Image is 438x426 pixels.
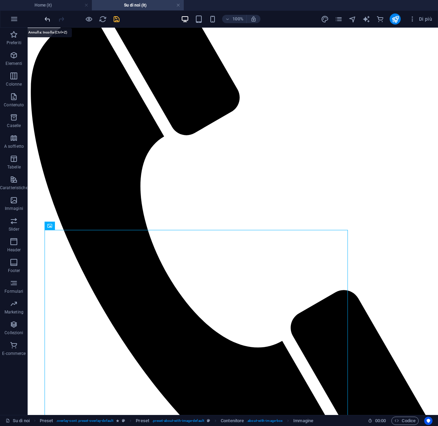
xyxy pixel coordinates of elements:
[136,417,149,425] span: Fai clic per selezionare. Doppio clic per modificare
[406,13,435,25] button: Di più
[113,15,121,23] i: Salva (Ctrl+S)
[222,15,247,23] button: 100%
[362,15,370,23] button: text_generator
[7,164,21,170] p: Tabelle
[9,226,19,232] p: Slider
[7,40,21,46] p: Preferiti
[122,419,125,423] i: Questo elemento è un preset personalizzabile
[349,15,356,23] i: Navigatore
[116,419,119,423] i: L'elemento contiene un'animazione
[424,417,432,425] button: Usercentrics
[6,417,30,425] a: Fai clic per annullare la selezione. Doppio clic per aprire le pagine
[394,417,416,425] span: Codice
[4,102,24,108] p: Contenuto
[2,351,26,356] p: E-commerce
[6,81,22,87] p: Colonne
[321,15,329,23] button: design
[56,417,113,425] span: . overlay-cont .preset-overlay-default
[207,419,210,423] i: Questo elemento è un preset personalizzabile
[376,15,384,23] button: commerce
[43,15,51,23] button: undo
[6,61,22,66] p: Elementi
[362,15,370,23] i: AI Writer
[368,417,386,425] h6: Tempo sessione
[4,289,23,294] p: Formulari
[391,417,419,425] button: Codice
[4,144,24,149] p: A soffietto
[152,417,204,425] span: . preset-about-with-image-default
[92,1,184,9] h4: Su di noi (it)
[40,417,313,425] nav: breadcrumb
[5,206,23,211] p: Immagini
[7,247,21,253] p: Header
[321,15,329,23] i: Design (Ctrl+Alt+Y)
[221,417,244,425] span: Fai clic per selezionare. Doppio clic per modificare
[380,418,381,423] span: :
[247,417,283,425] span: . about-with-image-box
[409,16,432,22] span: Di più
[232,15,244,23] h6: 100%
[348,15,356,23] button: navigator
[7,123,21,128] p: Caselle
[335,15,343,23] i: Pagine (Ctrl+Alt+S)
[376,15,384,23] i: E-commerce
[8,268,20,273] p: Footer
[40,417,53,425] span: Fai clic per selezionare. Doppio clic per modificare
[375,417,386,425] span: 00 00
[112,15,121,23] button: save
[334,15,343,23] button: pages
[391,15,399,23] i: Pubblica
[390,13,401,25] button: publish
[4,309,23,315] p: Marketing
[250,16,257,22] i: Quando ridimensioni, regola automaticamente il livello di zoom in modo che corrisponda al disposi...
[293,417,313,425] span: Fai clic per selezionare. Doppio clic per modificare
[98,15,107,23] button: reload
[4,330,23,336] p: Collezioni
